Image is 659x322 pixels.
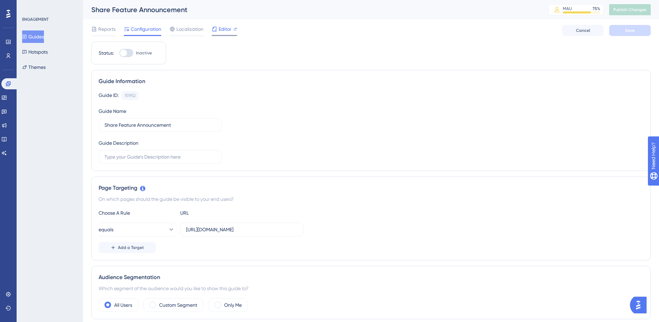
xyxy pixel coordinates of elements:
label: All Users [114,301,132,309]
span: Need Help? [16,2,43,10]
div: Choose A Rule [99,209,175,217]
button: Add a Target [99,242,156,253]
div: URL [180,209,256,217]
span: Configuration [131,25,161,33]
span: Inactive [136,50,152,56]
button: Publish Changes [609,4,651,15]
button: Hotspots [22,46,48,58]
input: Type your Guide’s Name here [104,121,216,129]
button: Guides [22,30,44,43]
span: Add a Target [118,245,144,250]
span: Reports [98,25,116,33]
button: Themes [22,61,46,73]
button: Cancel [562,25,604,36]
div: Guide ID: [99,91,119,100]
div: MAU [563,6,572,11]
div: Status: [99,49,114,57]
div: Which segment of the audience would you like to show this guide to? [99,284,643,293]
div: 151952 [125,93,136,98]
div: Audience Segmentation [99,273,643,281]
label: Custom Segment [159,301,197,309]
input: yourwebsite.com/path [186,226,298,233]
div: Guide Information [99,77,643,86]
div: ENGAGEMENT [22,17,48,22]
span: Save [625,28,635,33]
span: Cancel [576,28,590,33]
input: Type your Guide’s Description here [104,153,216,161]
span: Publish Changes [613,7,647,12]
button: Save [609,25,651,36]
div: Share Feature Announcement [91,5,531,15]
div: 75 % [593,6,600,11]
button: equals [99,223,175,236]
div: Page Targeting [99,184,643,192]
div: Guide Name [99,107,126,115]
span: Editor [219,25,231,33]
span: equals [99,225,113,234]
div: On which pages should the guide be visible to your end users? [99,195,643,203]
label: Only Me [224,301,242,309]
div: Guide Description [99,139,138,147]
iframe: UserGuiding AI Assistant Launcher [630,295,651,315]
span: Localization [176,25,203,33]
